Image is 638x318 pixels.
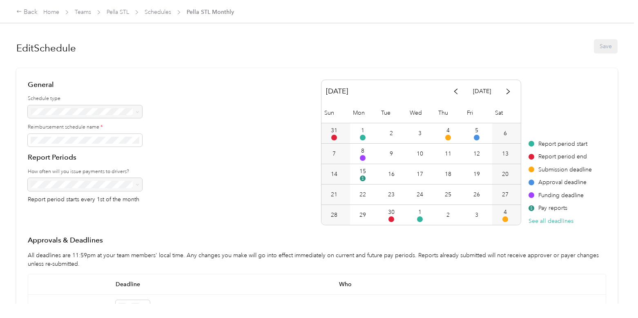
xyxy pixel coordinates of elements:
[359,211,366,219] div: 29
[417,149,423,158] div: 10
[529,178,592,187] div: Approval deadline
[417,170,423,178] div: 17
[331,170,337,178] div: 14
[388,190,395,199] div: 23
[529,204,592,212] div: Pay reports
[28,80,142,90] h4: General
[359,167,366,176] div: 15
[156,302,230,311] p: days after report period ends
[446,211,450,219] div: 2
[28,235,606,245] h4: Approvals & Deadlines
[360,176,366,181] span: $
[361,147,364,155] div: 8
[445,170,451,178] div: 18
[467,84,497,98] button: [DATE]
[418,208,422,216] div: 1
[504,129,507,138] div: 6
[446,126,450,135] div: 4
[529,165,592,174] div: Submission deadline
[28,152,142,162] h4: Report Periods
[331,211,337,219] div: 28
[350,103,379,123] div: Mon
[473,149,480,158] div: 12
[16,7,38,17] div: Back
[473,170,480,178] div: 19
[110,274,333,295] span: Deadline
[529,217,573,225] button: See all deadlines
[28,124,142,131] label: Reimbursement schedule name
[504,208,507,216] div: 4
[28,168,142,176] label: How often will you issue payments to drivers?
[28,197,142,202] p: Report period starts every 1st of the month
[435,103,464,123] div: Thu
[388,170,395,178] div: 16
[359,190,366,199] div: 22
[445,190,451,199] div: 25
[390,149,393,158] div: 9
[388,208,395,216] div: 30
[502,190,509,199] div: 27
[473,190,480,199] div: 26
[326,84,348,98] span: [DATE]
[28,251,606,268] p: All deadlines are 11:59pm at your team members' local time. Any changes you make will go into eff...
[187,8,234,16] span: Pella STL Monthly
[333,274,557,295] span: Who
[145,9,171,16] a: Schedules
[529,205,534,211] span: $
[332,149,336,158] div: 7
[492,103,521,123] div: Sat
[475,126,478,135] div: 5
[28,95,142,102] label: Schedule type
[378,103,407,123] div: Tue
[475,211,478,219] div: 3
[361,126,364,135] div: 1
[592,272,638,318] iframe: Everlance-gr Chat Button Frame
[321,103,350,123] div: Sun
[16,38,76,58] h1: Edit Schedule
[331,190,337,199] div: 21
[331,126,337,135] div: 31
[529,140,592,148] div: Report period start
[390,129,393,138] div: 2
[464,103,493,123] div: Fri
[418,129,422,138] div: 3
[502,149,509,158] div: 13
[107,9,129,16] a: Pella STL
[529,152,592,161] div: Report period end
[417,190,423,199] div: 24
[75,9,91,16] a: Teams
[502,170,509,178] div: 20
[43,9,59,16] a: Home
[445,149,451,158] div: 11
[529,191,592,200] div: Funding deadline
[407,103,435,123] div: Wed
